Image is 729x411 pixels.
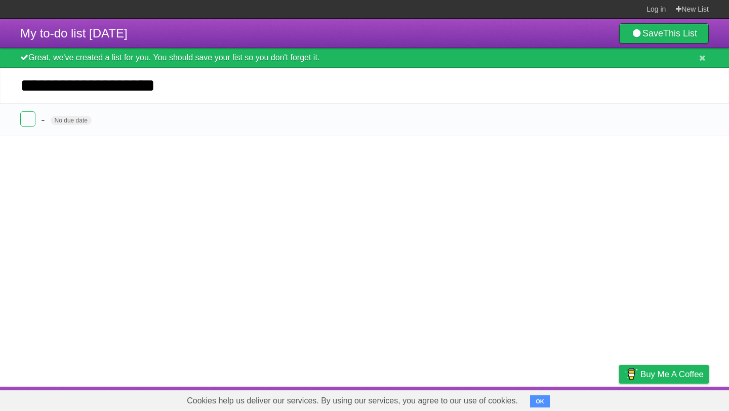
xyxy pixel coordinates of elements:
[572,389,594,408] a: Terms
[177,391,528,411] span: Cookies help us deliver our services. By using our services, you agree to our use of cookies.
[663,28,697,38] b: This List
[640,365,704,383] span: Buy me a coffee
[619,23,709,44] a: SaveThis List
[530,395,550,407] button: OK
[624,365,638,383] img: Buy me a coffee
[51,116,92,125] span: No due date
[619,365,709,384] a: Buy me a coffee
[20,111,35,127] label: Done
[484,389,506,408] a: About
[518,389,559,408] a: Developers
[606,389,632,408] a: Privacy
[41,113,47,126] span: -
[645,389,709,408] a: Suggest a feature
[20,26,128,40] span: My to-do list [DATE]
